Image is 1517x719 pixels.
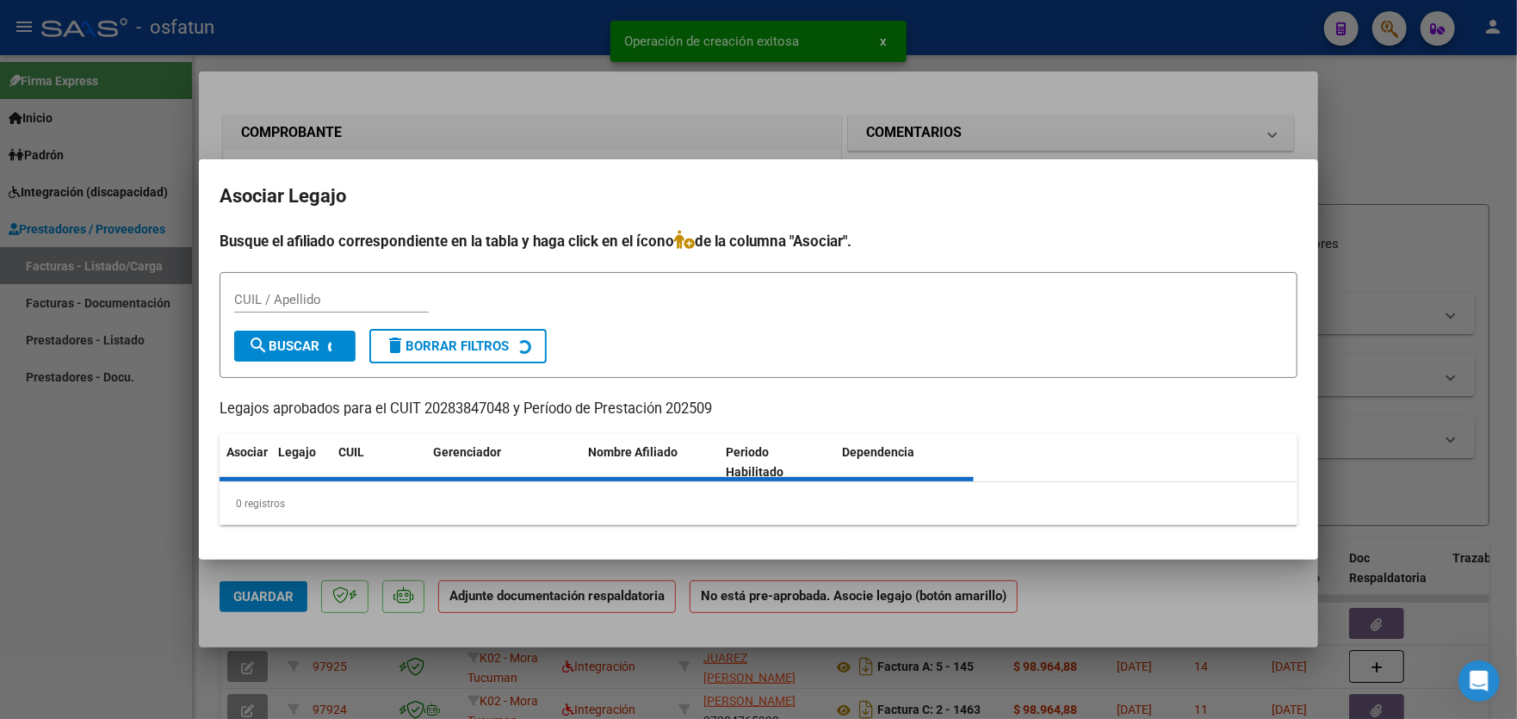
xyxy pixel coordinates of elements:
span: Asociar [226,445,268,459]
span: Buscar [248,338,319,354]
span: CUIL [338,445,364,459]
mat-icon: delete [385,335,406,356]
iframe: Intercom live chat [1458,660,1500,702]
p: Legajos aprobados para el CUIT 20283847048 y Período de Prestación 202509 [220,399,1297,420]
h2: Asociar Legajo [220,180,1297,213]
datatable-header-cell: Gerenciador [426,434,581,491]
datatable-header-cell: Periodo Habilitado [720,434,836,491]
datatable-header-cell: Legajo [271,434,331,491]
button: Buscar [234,331,356,362]
span: Nombre Afiliado [588,445,678,459]
mat-icon: search [248,335,269,356]
datatable-header-cell: Asociar [220,434,271,491]
datatable-header-cell: Nombre Afiliado [581,434,720,491]
span: Borrar Filtros [385,338,509,354]
div: 0 registros [220,482,1297,525]
datatable-header-cell: CUIL [331,434,426,491]
datatable-header-cell: Dependencia [836,434,975,491]
span: Gerenciador [433,445,501,459]
span: Dependencia [843,445,915,459]
h4: Busque el afiliado correspondiente en la tabla y haga click en el ícono de la columna "Asociar". [220,230,1297,252]
button: Borrar Filtros [369,329,547,363]
span: Periodo Habilitado [727,445,784,479]
span: Legajo [278,445,316,459]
